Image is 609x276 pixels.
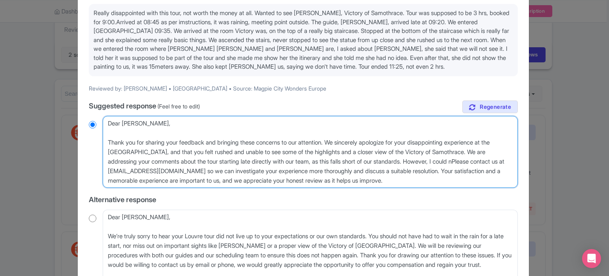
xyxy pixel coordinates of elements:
span: Regenerate [480,103,511,111]
span: Alternative response [89,195,156,204]
span: (Feel free to edit) [157,103,200,110]
textarea: Dear [PERSON_NAME], Thank you for sharing your feedback and bringing these concerns to our attent... [103,116,518,188]
span: Really disappointed with this tour, not worth the money at all. Wanted to see [PERSON_NAME], Vict... [94,9,509,70]
a: Regenerate [462,100,518,114]
p: Reviewed by: [PERSON_NAME] • [GEOGRAPHIC_DATA] • Source: Magpie City Wonders Europe [89,84,518,93]
div: Open Intercom Messenger [582,249,601,268]
span: Suggested response [89,102,156,110]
